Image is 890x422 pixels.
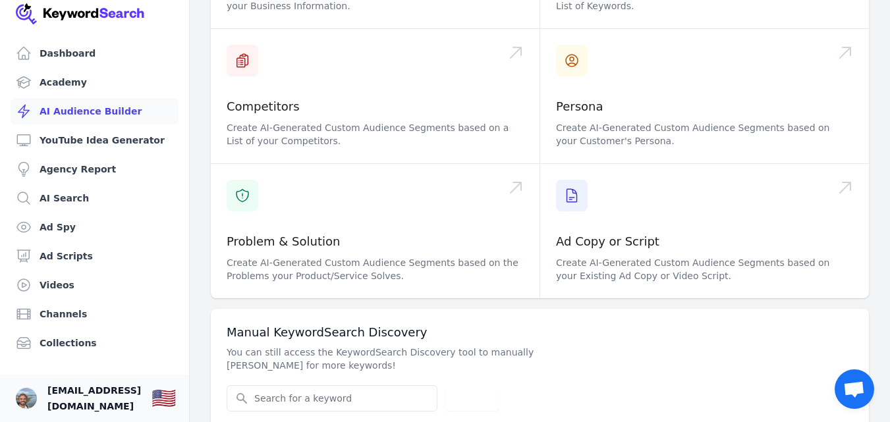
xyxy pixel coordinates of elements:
a: Aprire la chat [835,369,874,409]
div: 🇺🇸 [152,386,176,410]
a: Videos [11,272,179,298]
h3: Manual KeywordSearch Discovery [227,325,853,340]
img: Your Company [16,3,145,24]
a: YouTube Idea Generator [11,127,179,153]
a: Problem & Solution [227,234,340,248]
button: 🇺🇸 [152,385,176,411]
span: [EMAIL_ADDRESS][DOMAIN_NAME] [47,382,141,414]
a: Persona [556,99,603,113]
a: Channels [11,301,179,327]
input: Search for a keyword [227,386,437,411]
button: Open user button [16,388,37,409]
a: Agency Report [11,156,179,182]
a: Collections [11,330,179,356]
a: Dashboard [11,40,179,66]
a: AI Audience Builder [11,98,179,124]
a: Ad Copy or Script [556,234,659,248]
a: Academy [11,69,179,95]
a: AI Search [11,185,179,211]
p: You can still access the KeywordSearch Discovery tool to manually [PERSON_NAME] for more keywords! [227,346,606,372]
a: Competitors [227,99,300,113]
a: Ad Spy [11,214,179,240]
a: Ad Scripts [11,243,179,269]
button: Search [445,386,499,411]
img: Stefano Potenza [16,388,37,409]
